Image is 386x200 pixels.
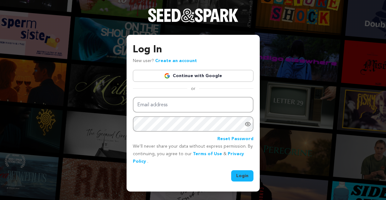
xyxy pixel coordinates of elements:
a: Continue with Google [133,70,253,82]
img: Google logo [164,73,170,79]
a: Privacy Policy [133,152,244,164]
a: Seed&Spark Homepage [148,8,238,35]
a: Create an account [155,59,197,63]
a: Reset Password [217,135,253,143]
button: Login [231,170,253,182]
p: We’ll never share your data without express permission. By continuing, you agree to our & . [133,143,253,165]
p: New user? [133,57,197,65]
h3: Log In [133,42,253,57]
input: Email address [133,97,253,113]
span: or [187,86,199,92]
a: Terms of Use [193,152,222,156]
a: Show password as plain text. Warning: this will display your password on the screen. [245,121,251,127]
img: Seed&Spark Logo [148,8,238,22]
